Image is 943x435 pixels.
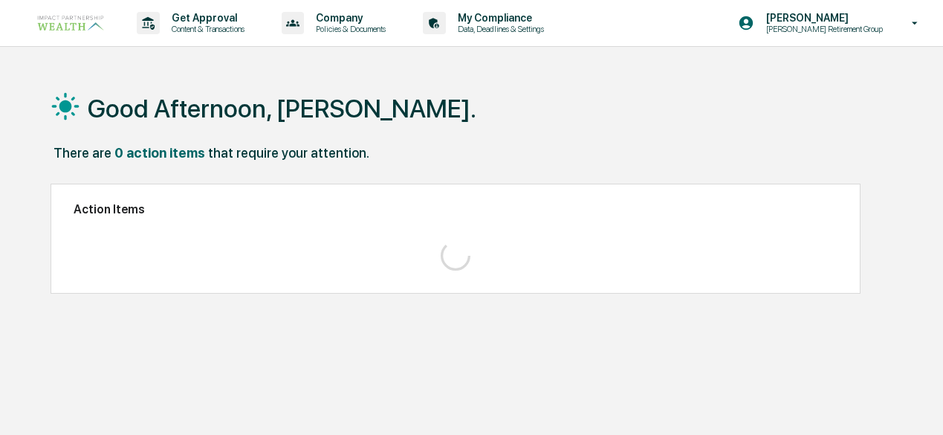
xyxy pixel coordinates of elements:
p: Get Approval [160,12,252,24]
p: Company [304,12,393,24]
p: Data, Deadlines & Settings [446,24,551,34]
h2: Action Items [74,202,837,216]
p: Content & Transactions [160,24,252,34]
p: [PERSON_NAME] Retirement Group [754,24,890,34]
div: that require your attention. [208,145,369,161]
h1: Good Afternoon, [PERSON_NAME]. [88,94,476,123]
p: My Compliance [446,12,551,24]
div: There are [54,145,111,161]
img: logo [36,13,107,33]
p: [PERSON_NAME] [754,12,890,24]
div: 0 action items [114,145,205,161]
p: Policies & Documents [304,24,393,34]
